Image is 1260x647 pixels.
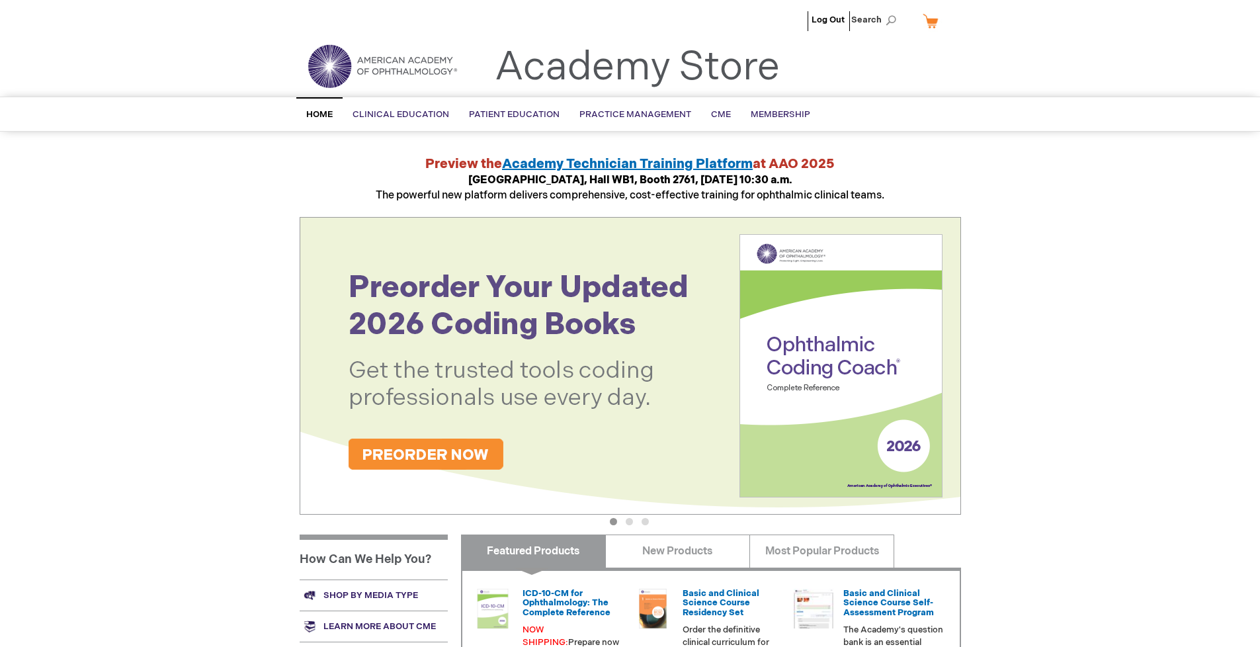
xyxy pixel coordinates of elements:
strong: Preview the at AAO 2025 [425,156,835,172]
img: 02850963u_47.png [633,589,673,628]
span: Home [306,109,333,120]
h1: How Can We Help You? [300,535,448,580]
button: 1 of 3 [610,518,617,525]
span: Patient Education [469,109,560,120]
span: Membership [751,109,810,120]
a: Featured Products [461,535,606,568]
a: Learn more about CME [300,611,448,642]
a: Academy Store [495,44,780,91]
span: Search [851,7,902,33]
a: New Products [605,535,750,568]
img: 0120008u_42.png [473,589,513,628]
span: Clinical Education [353,109,449,120]
img: bcscself_20.jpg [794,589,833,628]
button: 3 of 3 [642,518,649,525]
button: 2 of 3 [626,518,633,525]
strong: [GEOGRAPHIC_DATA], Hall WB1, Booth 2761, [DATE] 10:30 a.m. [468,174,792,187]
a: Academy Technician Training Platform [502,156,753,172]
span: Practice Management [579,109,691,120]
a: Basic and Clinical Science Course Self-Assessment Program [843,588,934,618]
span: CME [711,109,731,120]
a: Log Out [812,15,845,25]
a: Most Popular Products [749,535,894,568]
span: The powerful new platform delivers comprehensive, cost-effective training for ophthalmic clinical... [376,174,884,202]
a: Shop by media type [300,580,448,611]
a: Basic and Clinical Science Course Residency Set [683,588,759,618]
a: ICD-10-CM for Ophthalmology: The Complete Reference [523,588,610,618]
